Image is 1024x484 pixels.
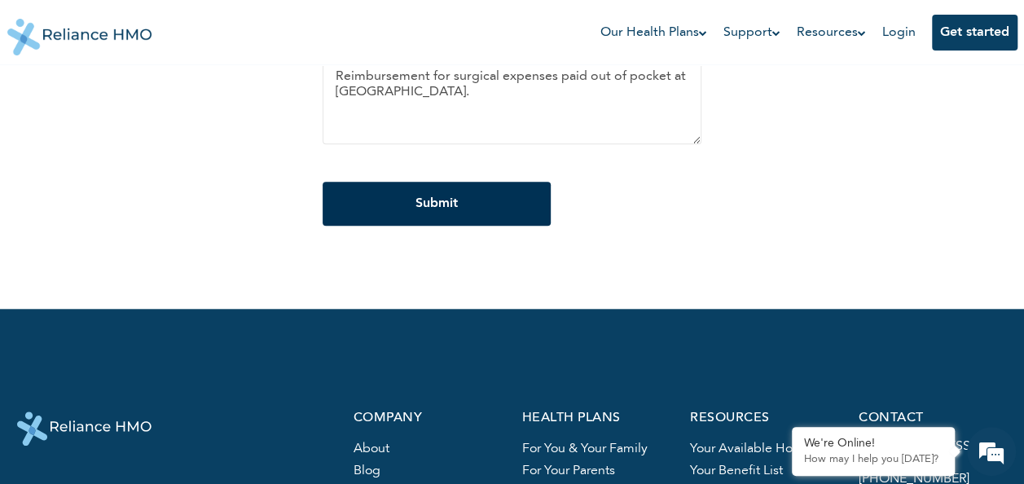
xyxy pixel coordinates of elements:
a: blog [354,464,380,477]
a: Our Health Plans [600,23,707,42]
a: Your benefit list [690,464,783,477]
a: Support [723,23,780,42]
div: Minimize live chat window [267,8,306,47]
img: logo-white.svg [17,411,152,446]
a: Your available hospitals [690,442,829,455]
input: Submit [323,182,551,226]
a: Resources [797,23,866,42]
p: resources [690,411,839,425]
p: company [354,411,503,425]
p: contact [859,411,1008,425]
p: health plans [521,411,670,425]
a: About [354,442,389,455]
img: d_794563401_company_1708531726252_794563401 [30,81,66,122]
img: Reliance HMO's Logo [7,7,152,55]
a: Login [882,26,916,39]
button: Get started [932,15,1017,51]
div: Chat with us now [85,91,274,112]
div: We're Online! [804,437,943,451]
a: For your parents [521,464,614,477]
div: FAQs [160,401,311,451]
p: How may I help you today? [804,453,943,466]
span: We're online! [94,155,225,319]
a: For you & your family [521,442,647,455]
textarea: Type your message and hit 'Enter' [8,344,310,401]
span: Conversation [8,429,160,441]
